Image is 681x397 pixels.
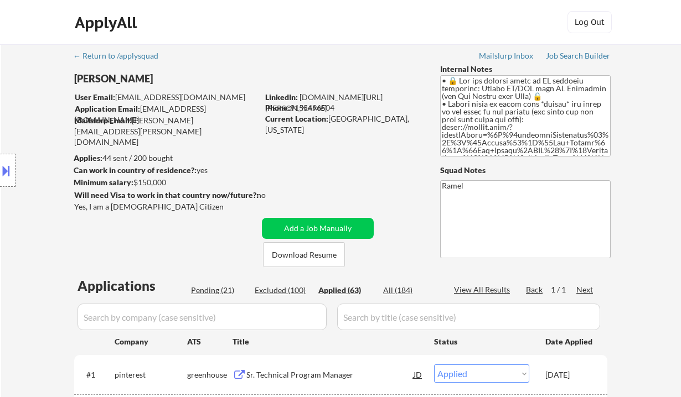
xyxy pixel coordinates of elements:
[545,369,594,380] div: [DATE]
[263,242,345,267] button: Download Resume
[479,51,534,62] a: Mailslurp Inbox
[265,113,422,135] div: [GEOGRAPHIC_DATA], [US_STATE]
[576,284,594,295] div: Next
[187,369,233,380] div: greenhouse
[115,369,187,380] div: pinterest
[545,336,594,347] div: Date Applied
[440,165,611,176] div: Squad Notes
[546,52,611,60] div: Job Search Builder
[265,102,422,113] div: 9155496504
[337,304,600,330] input: Search by title (case sensitive)
[78,304,327,330] input: Search by company (case sensitive)
[187,336,233,347] div: ATS
[440,64,611,75] div: Internal Notes
[191,285,246,296] div: Pending (21)
[255,285,310,296] div: Excluded (100)
[318,285,374,296] div: Applied (63)
[73,52,169,60] div: ← Return to /applysquad
[434,331,529,351] div: Status
[567,11,612,33] button: Log Out
[265,92,383,113] a: [DOMAIN_NAME][URL][PERSON_NAME]
[73,51,169,62] a: ← Return to /applysquad
[265,114,328,123] strong: Current Location:
[546,51,611,62] a: Job Search Builder
[115,336,187,347] div: Company
[78,279,187,292] div: Applications
[383,285,438,296] div: All (184)
[265,92,298,102] strong: LinkedIn:
[412,364,424,384] div: JD
[454,284,513,295] div: View All Results
[246,369,414,380] div: Sr. Technical Program Manager
[233,336,424,347] div: Title
[257,190,288,201] div: no
[75,13,140,32] div: ApplyAll
[265,103,290,112] strong: Phone:
[526,284,544,295] div: Back
[262,218,374,239] button: Add a Job Manually
[551,284,576,295] div: 1 / 1
[86,369,106,380] div: #1
[479,52,534,60] div: Mailslurp Inbox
